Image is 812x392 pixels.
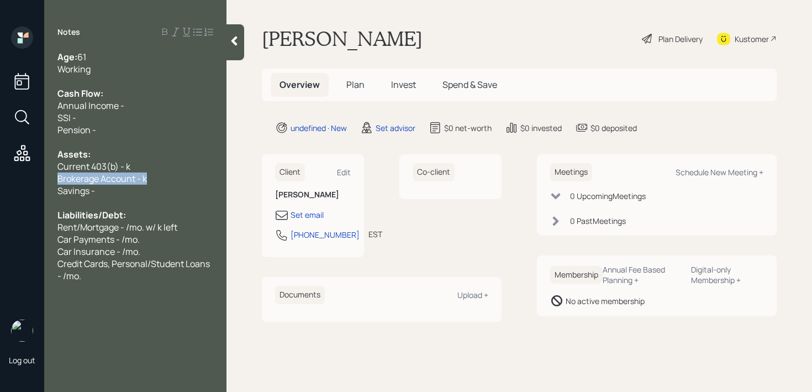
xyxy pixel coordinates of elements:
[550,266,603,284] h6: Membership
[57,173,147,185] span: Brokerage Account - k
[550,163,592,181] h6: Meetings
[57,87,103,100] span: Cash Flow:
[413,163,455,181] h6: Co-client
[57,63,91,75] span: Working
[57,112,76,124] span: SSI -
[57,258,212,282] span: Credit Cards, Personal/Student Loans - /mo.
[291,122,347,134] div: undefined · New
[291,229,360,241] div: [PHONE_NUMBER]
[603,264,682,285] div: Annual Fee Based Planning +
[280,79,320,91] span: Overview
[275,163,305,181] h6: Client
[570,215,626,227] div: 0 Past Meeting s
[262,27,423,51] h1: [PERSON_NAME]
[57,148,91,160] span: Assets:
[9,355,35,365] div: Log out
[77,51,86,63] span: 61
[11,320,33,342] img: retirable_logo.png
[442,79,497,91] span: Spend & Save
[57,209,126,221] span: Liabilities/Debt:
[337,167,351,177] div: Edit
[275,190,351,200] h6: [PERSON_NAME]
[57,100,124,112] span: Annual Income -
[691,264,763,285] div: Digital-only Membership +
[590,122,637,134] div: $0 deposited
[658,33,703,45] div: Plan Delivery
[57,160,130,173] span: Current 403(b) - k
[57,233,140,245] span: Car Payments - /mo.
[346,79,365,91] span: Plan
[291,209,324,221] div: Set email
[368,228,382,240] div: EST
[444,122,492,134] div: $0 net-worth
[570,190,646,202] div: 0 Upcoming Meeting s
[275,286,325,304] h6: Documents
[676,167,763,177] div: Schedule New Meeting +
[376,122,415,134] div: Set advisor
[457,290,488,300] div: Upload +
[520,122,562,134] div: $0 invested
[391,79,416,91] span: Invest
[57,185,95,197] span: Savings -
[57,124,96,136] span: Pension -
[566,295,645,307] div: No active membership
[57,245,140,258] span: Car Insurance - /mo.
[57,221,177,233] span: Rent/Mortgage - /mo. w/ k left
[57,27,80,38] label: Notes
[57,51,77,63] span: Age:
[735,33,769,45] div: Kustomer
